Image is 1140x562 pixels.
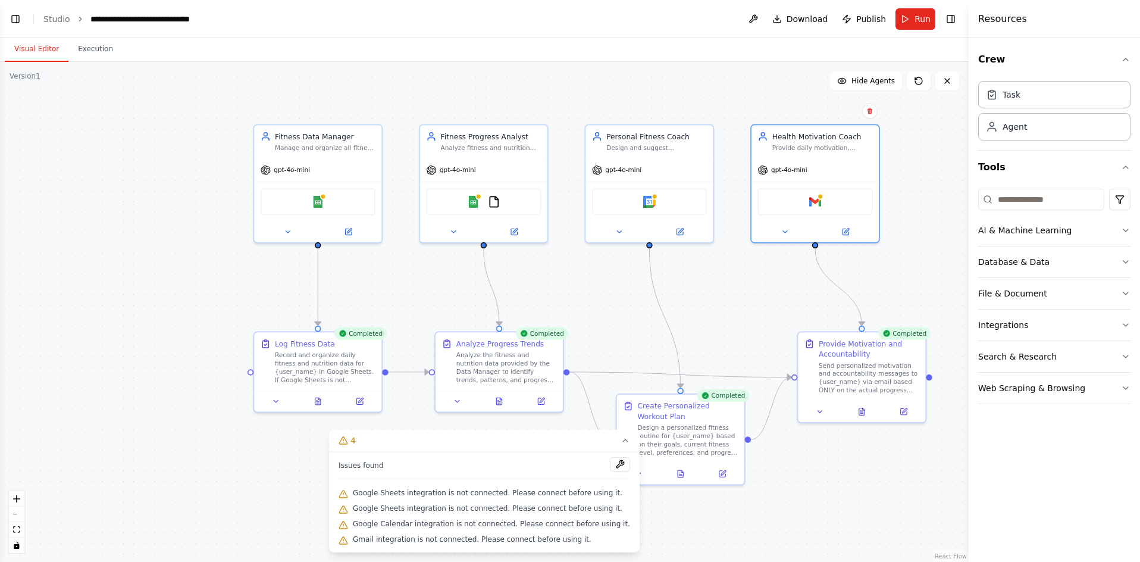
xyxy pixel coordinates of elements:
div: Completed [334,327,387,340]
div: CompletedCreate Personalized Workout PlanDesign a personalized fitness routine for {user_name} ba... [616,394,746,485]
button: Hide Agents [830,71,902,90]
div: Record and organize daily fitness and nutrition data for {user_name} in Google Sheets. If Google ... [275,351,375,385]
button: Open in side panel [886,405,922,418]
button: Web Scraping & Browsing [978,373,1130,404]
span: gpt-4o-mini [274,166,310,174]
span: Google Sheets integration is not connected. Please connect before using it. [353,504,622,513]
button: View output [477,395,521,408]
img: FileReadTool [488,196,500,208]
div: Manage and organize all fitness and nutrition data in Google Sheets, ensuring accurate tracking o... [275,143,375,152]
div: Search & Research [978,351,1057,363]
span: Google Sheets integration is not connected. Please connect before using it. [353,488,622,498]
span: Google Calendar integration is not connected. Please connect before using it. [353,519,630,529]
h4: Resources [978,12,1027,26]
img: Google Calendar [643,196,656,208]
div: File & Document [978,288,1047,299]
span: gpt-4o-mini [771,166,807,174]
button: Crew [978,43,1130,76]
img: Google Sheets [312,196,324,208]
div: Log Fitness Data [275,339,335,349]
button: Run [895,8,935,30]
div: Analyze Progress Trends [456,339,544,349]
div: CompletedAnalyze Progress TrendsAnalyze the fitness and nutrition data provided by the Data Manag... [434,332,564,413]
div: Provide Motivation and Accountability [819,339,919,360]
span: Publish [856,13,886,25]
div: Fitness Data ManagerManage and organize all fitness and nutrition data in Google Sheets, ensuring... [253,124,383,243]
button: fit view [9,522,24,538]
g: Edge from 496c8053-8cd3-4ad6-85e0-bdbc1218021b to f557d0b0-795b-4ff2-a6fe-19e88db8ccb7 [313,248,323,326]
span: Gmail integration is not connected. Please connect before using it. [353,535,591,544]
g: Edge from f557d0b0-795b-4ff2-a6fe-19e88db8ccb7 to 2a621fc0-4bda-4567-a016-2f61866d780c [389,367,429,377]
span: Run [914,13,931,25]
button: Database & Data [978,246,1130,277]
div: Completed [697,389,749,402]
button: Integrations [978,310,1130,341]
nav: breadcrumb [43,13,215,25]
button: AI & Machine Learning [978,215,1130,246]
div: React Flow controls [9,491,24,553]
div: Analyze fitness and nutrition data to identify trends, patterns, and progress toward health goals... [441,143,541,152]
button: Search & Research [978,341,1130,372]
div: Health Motivation Coach [772,132,873,142]
span: Issues found [339,461,384,470]
button: Open in side panel [485,226,543,238]
button: Visual Editor [5,37,68,62]
button: Execution [68,37,123,62]
div: Health Motivation CoachProvide daily motivation, accountability, and encouragement to help {user_... [750,124,880,243]
g: Edge from 1584aaa2-0851-483d-b8e0-c0ec29587bde to 2a621fc0-4bda-4567-a016-2f61866d780c [478,248,505,326]
button: Download [768,8,833,30]
div: Fitness Data Manager [275,132,375,142]
button: View output [659,468,703,480]
button: zoom in [9,491,24,507]
div: CompletedProvide Motivation and AccountabilitySend personalized motivation and accountability mes... [797,332,927,423]
div: Web Scraping & Browsing [978,382,1085,394]
img: Google Sheets [467,196,480,208]
button: Open in side panel [342,395,378,408]
button: 4 [329,430,640,452]
button: Open in side panel [523,395,559,408]
div: Completed [515,327,568,340]
div: Crew [978,76,1130,150]
span: Download [787,13,828,25]
button: Tools [978,151,1130,184]
g: Edge from 2a621fc0-4bda-4567-a016-2f61866d780c to 9c4c0382-9048-4b28-a648-51156a11b067 [569,367,610,445]
button: Delete node [862,103,878,118]
div: AI & Machine Learning [978,224,1072,236]
g: Edge from 8888f0ee-d660-493b-b00d-e899b6fa2019 to 233f31ca-dcd9-44a5-be02-880c782678cc [810,248,867,326]
div: Agent [1003,121,1027,133]
button: Open in side panel [816,226,875,238]
div: Provide daily motivation, accountability, and encouragement to help {user_name} stay committed to... [772,143,873,152]
button: toggle interactivity [9,538,24,553]
div: Send personalized motivation and accountability messages to {user_name} via email based ONLY on t... [819,361,919,395]
button: File & Document [978,278,1130,309]
span: gpt-4o-mini [605,166,641,174]
div: Design and suggest personalized fitness routines based on {user_name}'s goals, current fitness le... [606,143,707,152]
div: Integrations [978,319,1028,331]
button: Open in side panel [650,226,709,238]
button: zoom out [9,507,24,522]
a: React Flow attribution [935,553,967,560]
div: Completed [878,327,931,340]
button: Publish [837,8,891,30]
span: gpt-4o-mini [440,166,476,174]
div: Fitness Progress Analyst [441,132,541,142]
span: 4 [350,435,356,447]
g: Edge from 9c4c0382-9048-4b28-a648-51156a11b067 to 233f31ca-dcd9-44a5-be02-880c782678cc [751,372,791,445]
div: Personal Fitness CoachDesign and suggest personalized fitness routines based on {user_name}'s goa... [585,124,715,243]
a: Studio [43,14,70,24]
button: Show left sidebar [7,11,24,27]
div: Fitness Progress AnalystAnalyze fitness and nutrition data to identify trends, patterns, and prog... [419,124,549,243]
button: Open in side panel [704,468,740,480]
div: Personal Fitness Coach [606,132,707,142]
g: Edge from 120f4ac1-898c-428b-9296-83bbaa85d770 to 9c4c0382-9048-4b28-a648-51156a11b067 [644,248,686,388]
div: Create Personalized Workout Plan [637,401,738,421]
g: Edge from 2a621fc0-4bda-4567-a016-2f61866d780c to 233f31ca-dcd9-44a5-be02-880c782678cc [569,367,791,382]
button: Open in side panel [319,226,377,238]
div: Tools [978,184,1130,414]
button: View output [840,405,884,418]
img: Gmail [809,196,822,208]
button: View output [296,395,340,408]
button: Hide right sidebar [942,11,959,27]
div: CompletedLog Fitness DataRecord and organize daily fitness and nutrition data for {user_name} in ... [253,332,383,413]
div: Task [1003,89,1020,101]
